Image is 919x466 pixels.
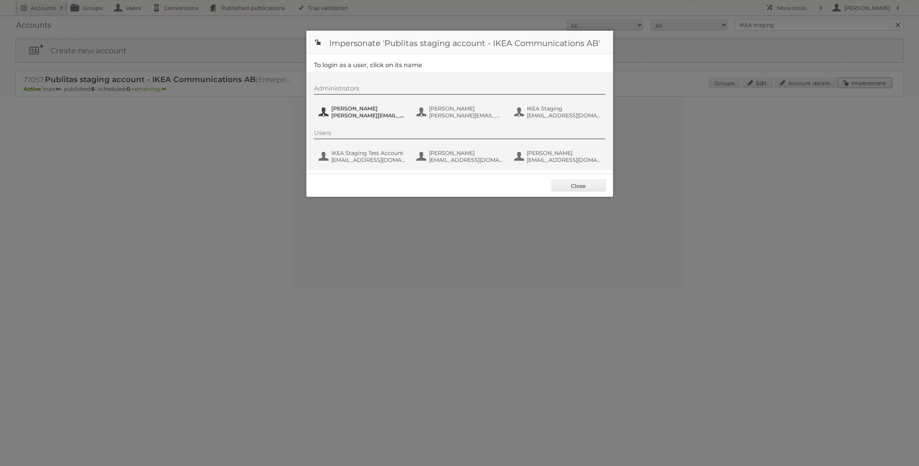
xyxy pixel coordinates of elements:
span: [PERSON_NAME][EMAIL_ADDRESS][DOMAIN_NAME] [331,112,406,119]
button: [PERSON_NAME] [PERSON_NAME][EMAIL_ADDRESS][DOMAIN_NAME] [416,104,506,120]
button: [PERSON_NAME] [EMAIL_ADDRESS][DOMAIN_NAME] [416,149,506,164]
span: IKEA Staging Test Account [331,150,406,156]
span: IKEA Staging [527,105,601,112]
button: [PERSON_NAME] [PERSON_NAME][EMAIL_ADDRESS][DOMAIN_NAME] [318,104,408,120]
span: [EMAIL_ADDRESS][DOMAIN_NAME] [429,156,503,163]
button: IKEA Staging Test Account [EMAIL_ADDRESS][DOMAIN_NAME] [318,149,408,164]
h1: Impersonate 'Publitas staging account - IKEA Communications AB' [306,31,613,54]
legend: To login as a user, click on its name [314,61,422,69]
div: Administrators [314,85,605,95]
span: [EMAIL_ADDRESS][DOMAIN_NAME] [331,156,406,163]
span: [EMAIL_ADDRESS][DOMAIN_NAME] [527,112,601,119]
span: [PERSON_NAME][EMAIL_ADDRESS][DOMAIN_NAME] [429,112,503,119]
span: [PERSON_NAME] [527,150,601,156]
span: [PERSON_NAME] [429,105,503,112]
button: IKEA Staging [EMAIL_ADDRESS][DOMAIN_NAME] [513,104,603,120]
button: [PERSON_NAME] [EMAIL_ADDRESS][DOMAIN_NAME] [513,149,603,164]
span: [EMAIL_ADDRESS][DOMAIN_NAME] [527,156,601,163]
span: [PERSON_NAME] [331,105,406,112]
span: [PERSON_NAME] [429,150,503,156]
div: Users [314,129,605,139]
a: Close [552,180,605,191]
